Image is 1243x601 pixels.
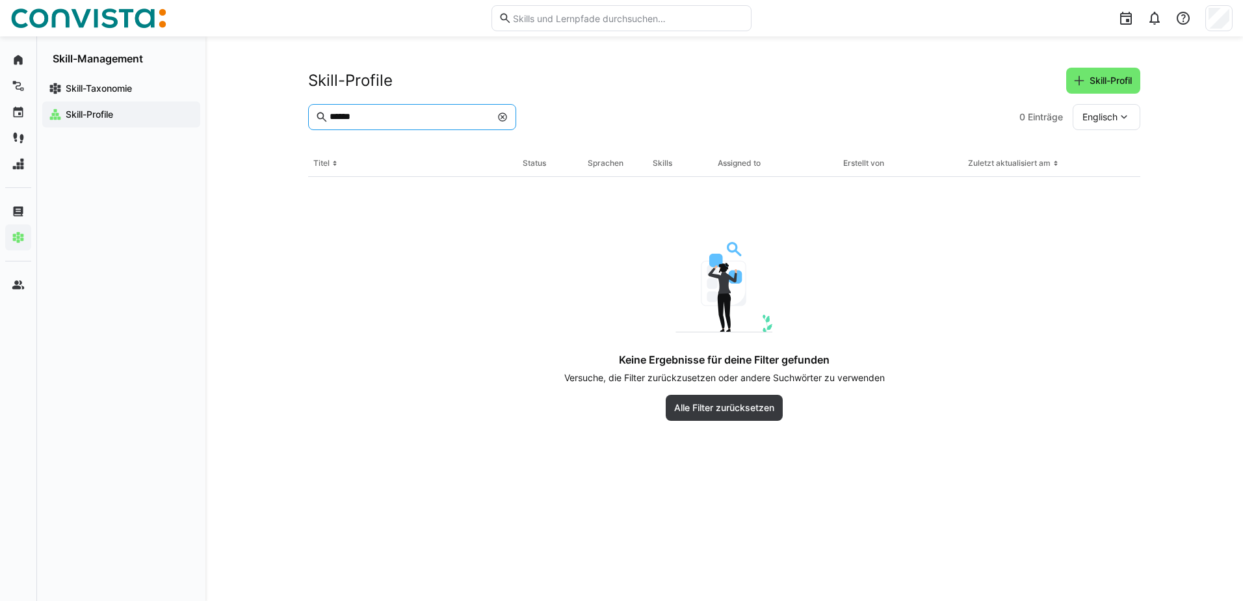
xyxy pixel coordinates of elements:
span: Englisch [1082,111,1118,124]
div: Sprachen [588,158,623,168]
div: Assigned to [718,158,761,168]
div: Erstellt von [843,158,884,168]
input: Skills und Lernpfade durchsuchen… [512,12,744,24]
button: Alle Filter zurücksetzen [666,395,783,421]
div: Status [523,158,546,168]
h2: Skill-Profile [308,71,393,90]
span: Skill-Profil [1088,74,1134,87]
div: Skills [653,158,672,168]
span: Alle Filter zurücksetzen [672,401,776,414]
h4: Keine Ergebnisse für deine Filter gefunden [619,353,830,366]
span: 0 [1019,111,1025,124]
button: Skill-Profil [1066,68,1140,94]
div: Titel [313,158,330,168]
div: Zuletzt aktualisiert am [968,158,1051,168]
p: Versuche, die Filter zurückzusetzen oder andere Suchwörter zu verwenden [564,371,885,384]
span: Einträge [1028,111,1063,124]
